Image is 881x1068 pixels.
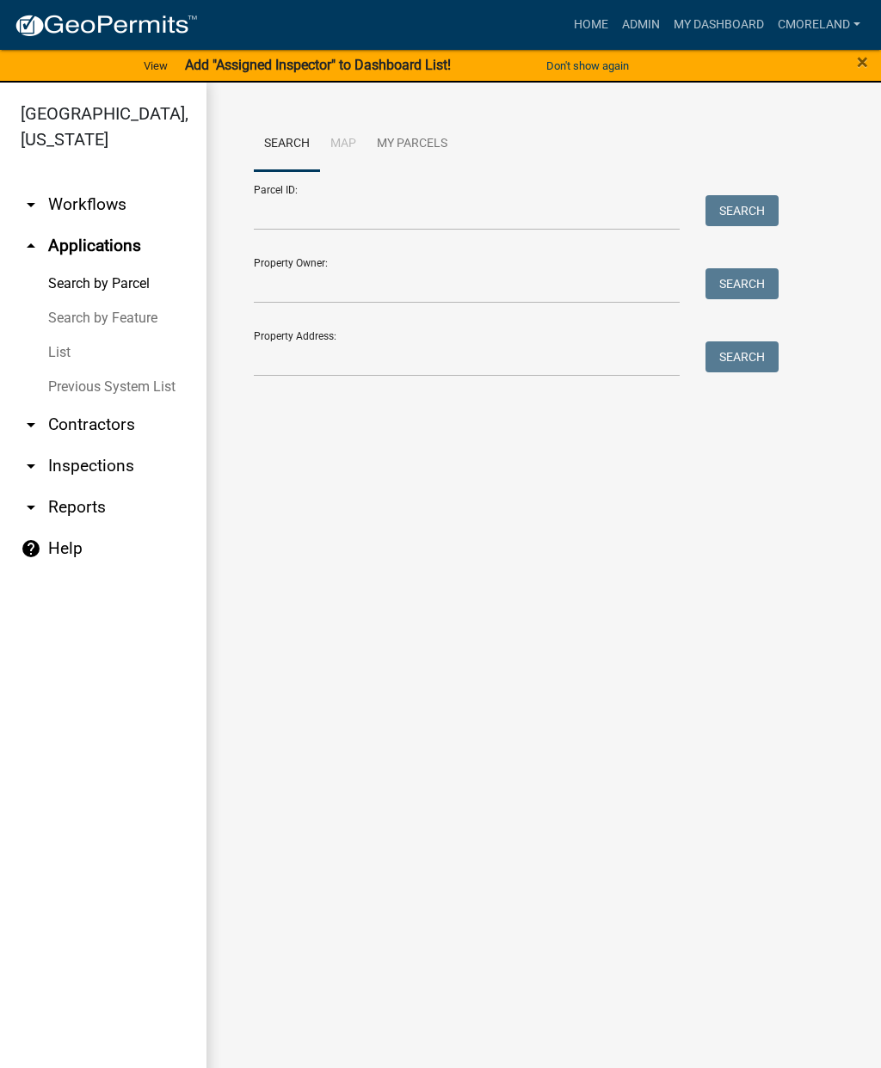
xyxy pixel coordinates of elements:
a: Search [254,117,320,172]
a: View [137,52,175,80]
a: cmoreland [771,9,867,41]
i: arrow_drop_down [21,456,41,476]
i: arrow_drop_down [21,194,41,215]
button: Close [857,52,868,72]
button: Search [705,341,779,372]
i: arrow_drop_down [21,414,41,435]
a: My Dashboard [667,9,771,41]
i: help [21,538,41,559]
i: arrow_drop_down [21,497,41,518]
span: × [857,50,868,74]
i: arrow_drop_up [21,236,41,256]
a: Admin [615,9,667,41]
a: Home [567,9,615,41]
button: Don't show again [539,52,636,80]
a: My Parcels [367,117,458,172]
strong: Add "Assigned Inspector" to Dashboard List! [185,57,451,73]
button: Search [705,268,779,299]
button: Search [705,195,779,226]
